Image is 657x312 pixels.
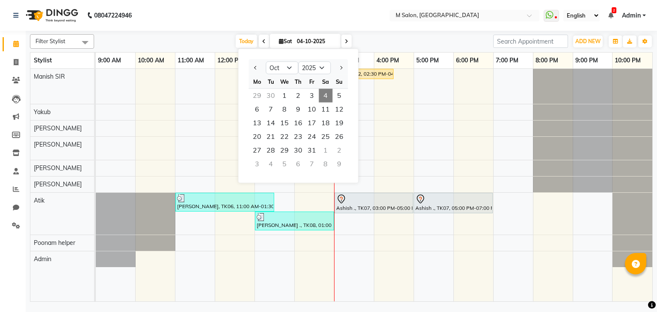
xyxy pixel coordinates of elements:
div: Tuesday, October 7, 2025 [264,103,278,116]
span: 29 [278,144,291,157]
a: 2 [608,12,613,19]
div: Saturday, October 25, 2025 [319,130,332,144]
span: 20 [250,130,264,144]
span: 8 [278,103,291,116]
div: Tu [264,75,278,88]
div: Wednesday, October 15, 2025 [278,116,291,130]
a: 8:00 PM [533,54,560,67]
div: Tuesday, October 28, 2025 [264,144,278,157]
b: 08047224946 [94,3,132,27]
div: [PERSON_NAME], TK06, 11:00 AM-01:30 PM, HAIR & SCALP TREATMENT - MEN - Nourishing Hair Spa 700,HA... [176,194,273,210]
div: Tuesday, November 4, 2025 [264,157,278,171]
span: 17 [305,116,319,130]
div: Thursday, November 6, 2025 [291,157,305,171]
span: 14 [264,116,278,130]
span: 30 [291,144,305,157]
span: 26 [332,130,346,144]
span: 6 [250,103,264,116]
span: 23 [291,130,305,144]
div: Monday, October 6, 2025 [250,103,264,116]
span: Atik [34,197,44,204]
input: Search Appointment [493,35,568,48]
span: 2 [291,89,305,103]
div: Saturday, October 11, 2025 [319,103,332,116]
div: Sunday, October 19, 2025 [332,116,346,130]
span: 31 [305,144,319,157]
div: Saturday, November 1, 2025 [319,144,332,157]
div: Tuesday, October 21, 2025 [264,130,278,144]
div: Fr [305,75,319,88]
span: 19 [332,116,346,130]
div: Saturday, November 8, 2025 [319,157,332,171]
a: 11:00 AM [175,54,206,67]
a: 12:00 PM [215,54,246,67]
a: 5:00 PM [414,54,441,67]
div: Mo [250,75,264,88]
div: Thursday, October 9, 2025 [291,103,305,116]
span: 25 [319,130,332,144]
div: Ashish ., TK07, 03:00 PM-05:00 PM, SHAVE - Shave / [PERSON_NAME] Trimming 175 [335,194,412,212]
span: Filter Stylist [36,38,65,44]
div: Thursday, October 23, 2025 [291,130,305,144]
span: 16 [291,116,305,130]
button: Previous month [252,61,259,75]
span: 15 [278,116,291,130]
input: 2025-10-04 [294,35,337,48]
div: Sunday, October 5, 2025 [332,89,346,103]
span: 28 [264,144,278,157]
div: Saturday, October 18, 2025 [319,116,332,130]
span: Stylist [34,56,52,64]
div: [PERSON_NAME] ., TK08, 01:00 PM-03:00 PM, SHAVE - [PERSON_NAME] Shave 200 [256,213,333,229]
div: Saturday, October 4, 2025 [319,89,332,103]
span: 10 [305,103,319,116]
a: 9:00 PM [573,54,600,67]
span: Yakub [34,108,50,116]
div: Sunday, November 9, 2025 [332,157,346,171]
a: 10:00 AM [136,54,166,67]
a: 6:00 PM [454,54,481,67]
div: Sunday, November 2, 2025 [332,144,346,157]
span: 13 [250,116,264,130]
span: 18 [319,116,332,130]
span: 5 [332,89,346,103]
div: Wednesday, October 1, 2025 [278,89,291,103]
span: ADD NEW [575,38,601,44]
select: Select month [266,62,298,74]
button: Next month [337,61,344,75]
span: Poonam helper [34,239,75,247]
span: 12 [332,103,346,116]
div: Tuesday, September 30, 2025 [264,89,278,103]
span: 7 [264,103,278,116]
div: Monday, October 27, 2025 [250,144,264,157]
div: Monday, October 13, 2025 [250,116,264,130]
span: 3 [305,89,319,103]
div: Su [332,75,346,88]
span: 4 [319,89,332,103]
div: Monday, October 20, 2025 [250,130,264,144]
a: 10:00 PM [613,54,643,67]
div: Wednesday, October 29, 2025 [278,144,291,157]
span: 1 [278,89,291,103]
div: Tuesday, October 14, 2025 [264,116,278,130]
span: 9 [291,103,305,116]
iframe: chat widget [621,278,648,303]
div: Thursday, October 30, 2025 [291,144,305,157]
a: 9:00 AM [96,54,123,67]
span: [PERSON_NAME] [34,180,82,188]
div: Thursday, October 2, 2025 [291,89,305,103]
div: Friday, October 3, 2025 [305,89,319,103]
a: 7:00 PM [494,54,521,67]
div: Sa [319,75,332,88]
div: Sunday, October 26, 2025 [332,130,346,144]
span: Today [236,35,257,48]
div: Ashish ., TK07, 05:00 PM-07:00 PM, HAIR SERVICES - MEN - Master Stylist 275 [414,194,492,212]
div: Wednesday, November 5, 2025 [278,157,291,171]
span: 24 [305,130,319,144]
span: [PERSON_NAME] [34,141,82,148]
div: Th [291,75,305,88]
span: 2 [612,7,616,13]
div: We [278,75,291,88]
span: Manish SIR [34,73,65,80]
div: Monday, September 29, 2025 [250,89,264,103]
span: [PERSON_NAME] [34,124,82,132]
